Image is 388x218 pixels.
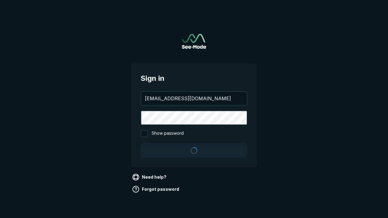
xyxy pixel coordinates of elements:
span: Show password [152,130,184,137]
a: Forgot password [131,184,182,194]
span: Sign in [141,73,247,84]
a: Need help? [131,172,169,182]
input: your@email.com [141,92,247,105]
a: Go to sign in [182,34,206,49]
img: See-Mode Logo [182,34,206,49]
